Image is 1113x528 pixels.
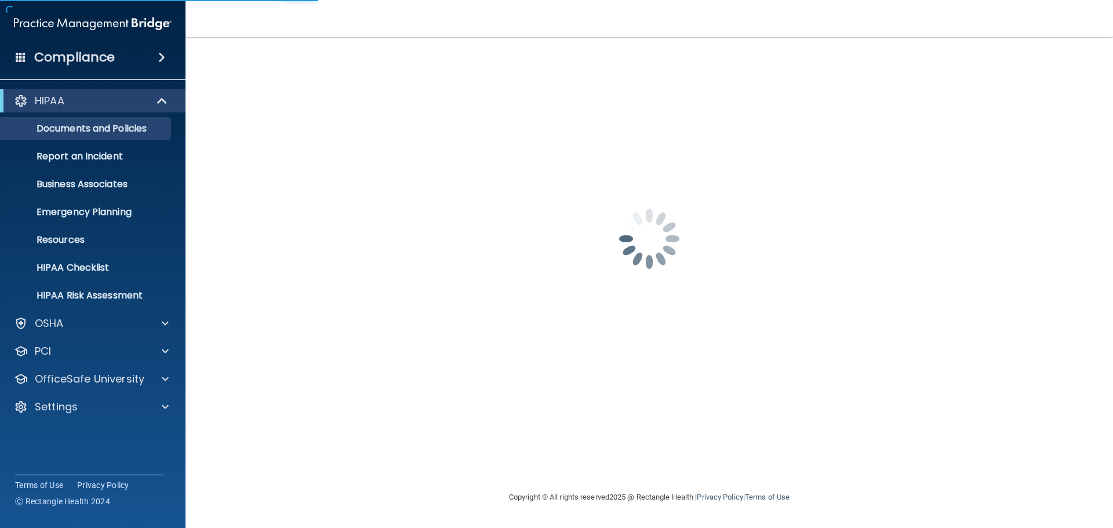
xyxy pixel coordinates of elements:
a: HIPAA [14,94,168,108]
a: Terms of Use [15,479,63,491]
p: OSHA [35,316,64,330]
a: Terms of Use [745,493,790,501]
p: Report an Incident [8,151,166,162]
p: PCI [35,344,51,358]
h4: Compliance [34,49,115,65]
a: Settings [14,400,169,414]
a: Privacy Policy [697,493,743,501]
span: Ⓒ Rectangle Health 2024 [15,496,110,507]
img: spinner.e123f6fc.gif [591,181,707,297]
p: HIPAA Risk Assessment [8,290,166,301]
a: Privacy Policy [77,479,129,491]
p: HIPAA Checklist [8,262,166,274]
iframe: Drift Widget Chat Controller [912,446,1099,492]
p: Documents and Policies [8,123,166,134]
a: PCI [14,344,169,358]
p: Resources [8,234,166,246]
p: HIPAA [35,94,64,108]
div: Copyright © All rights reserved 2025 @ Rectangle Health | | [438,479,861,516]
p: Settings [35,400,78,414]
p: Emergency Planning [8,206,166,218]
p: OfficeSafe University [35,372,144,386]
a: OfficeSafe University [14,372,169,386]
a: OSHA [14,316,169,330]
p: Business Associates [8,179,166,190]
img: PMB logo [14,12,172,35]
